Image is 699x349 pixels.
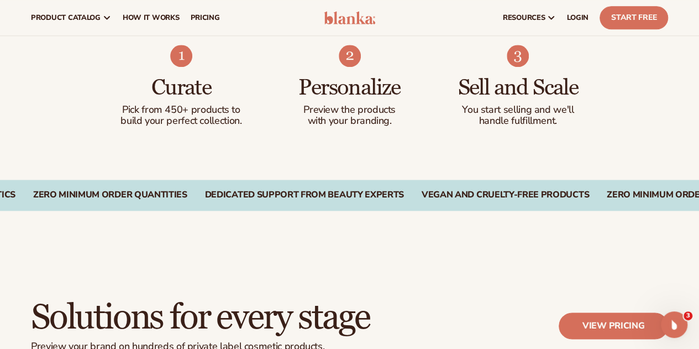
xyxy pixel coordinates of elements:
h3: Personalize [287,76,412,100]
img: Shopify Image 5 [339,45,361,67]
img: Shopify Image 4 [170,45,192,67]
p: handle fulfillment. [456,116,580,127]
a: View pricing [559,312,668,339]
span: 3 [684,311,692,320]
div: DEDICATED SUPPORT FROM BEAUTY EXPERTS [205,190,404,200]
img: Shopify Image 6 [507,45,529,67]
span: resources [503,13,545,22]
img: logo [324,11,376,24]
iframe: Intercom live chat [661,311,687,338]
h3: Curate [119,76,244,100]
p: Pick from 450+ products to build your perfect collection. [119,105,244,127]
p: Preview the products [287,105,412,116]
span: How It Works [123,13,180,22]
span: LOGIN [567,13,588,22]
span: pricing [190,13,219,22]
h3: Sell and Scale [456,76,580,100]
p: with your branding. [287,116,412,127]
div: Vegan and Cruelty-Free Products [422,190,589,200]
p: You start selling and we'll [456,105,580,116]
a: Start Free [600,6,668,29]
h2: Solutions for every stage [31,299,370,336]
span: product catalog [31,13,101,22]
div: ZERO MINIMUM ORDER QUANTITIES [33,190,187,200]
